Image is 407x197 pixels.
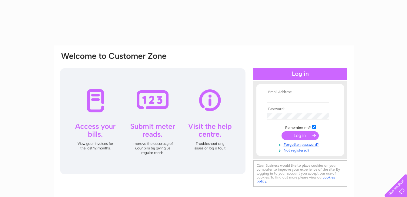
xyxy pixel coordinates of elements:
[267,141,335,147] a: Forgotten password?
[257,175,335,183] a: cookies policy
[267,147,335,153] a: Not registered?
[253,160,347,187] div: Clear Business would like to place cookies on your computer to improve your experience of the sit...
[265,124,335,130] td: Remember me?
[265,90,335,94] th: Email Address:
[282,131,319,140] input: Submit
[265,107,335,111] th: Password:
